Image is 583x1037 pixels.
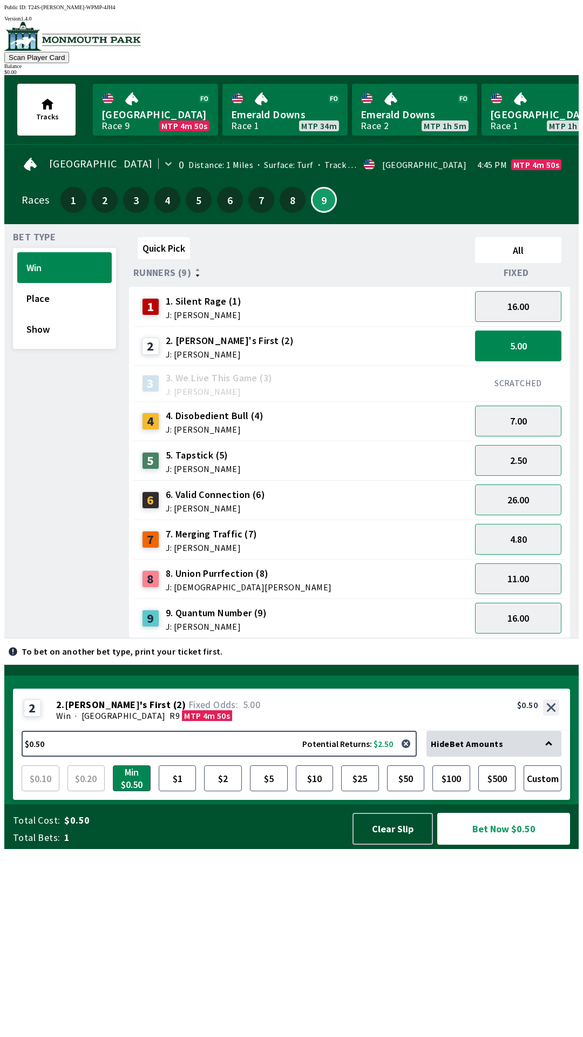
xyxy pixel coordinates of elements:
div: 2 [24,699,41,717]
span: 2 [94,196,115,204]
button: Win [17,252,112,283]
span: Hide Bet Amounts [431,738,503,749]
div: $0.50 [517,699,538,710]
a: [GEOGRAPHIC_DATA]Race 9MTP 4m 50s [93,84,218,136]
span: J: [PERSON_NAME] [166,464,241,473]
button: 16.00 [475,603,561,634]
div: 2 [142,338,159,355]
div: 3 [142,375,159,392]
div: Race 1 [490,122,518,130]
span: Distance: 1 Miles [188,159,253,170]
span: 16.00 [507,612,529,624]
span: $10 [299,768,331,789]
button: 4.80 [475,524,561,555]
span: $25 [344,768,376,789]
button: Scan Player Card [4,52,69,63]
span: 9 [315,197,333,203]
span: Clear Slip [362,823,423,835]
span: Track Condition: Firm [314,159,409,170]
span: Place [26,292,103,305]
span: Fixed [504,268,529,277]
span: 2 . [56,699,65,710]
div: 4 [142,413,159,430]
span: 2.50 [510,454,527,467]
div: [GEOGRAPHIC_DATA] [382,160,466,169]
button: $10 [296,765,334,791]
button: 2 [92,187,118,213]
button: 16.00 [475,291,561,322]
button: 5 [186,187,212,213]
button: 26.00 [475,484,561,515]
div: Version 1.4.0 [4,16,579,22]
span: 5 [188,196,209,204]
span: Win [56,710,71,721]
span: $1 [161,768,194,789]
span: 26.00 [507,494,529,506]
button: 11.00 [475,563,561,594]
span: ( 2 ) [173,699,186,710]
span: 9. Quantum Number (9) [166,606,267,620]
span: 1. Silent Rage (1) [166,294,241,308]
button: Clear Slip [352,813,433,845]
p: To bet on another bet type, print your ticket first. [22,647,223,656]
span: [PERSON_NAME]'s First [65,699,171,710]
button: $2 [204,765,242,791]
div: Public ID: [4,4,579,10]
span: J: [DEMOGRAPHIC_DATA][PERSON_NAME] [166,583,332,591]
button: Tracks [17,84,76,136]
button: Place [17,283,112,314]
span: 6. Valid Connection (6) [166,488,265,502]
span: Bet Type [13,233,56,241]
span: 7 [251,196,272,204]
button: Custom [524,765,561,791]
span: Quick Pick [143,242,185,254]
span: J: [PERSON_NAME] [166,311,241,319]
span: [GEOGRAPHIC_DATA] [101,107,209,122]
button: Show [17,314,112,345]
button: 5.00 [475,331,561,361]
div: 7 [142,531,159,548]
span: J: [PERSON_NAME] [166,543,257,552]
span: $0.50 [64,814,342,827]
span: J: [PERSON_NAME] [166,387,273,396]
span: $100 [435,768,467,789]
span: Emerald Downs [231,107,339,122]
button: 1 [60,187,86,213]
span: J: [PERSON_NAME] [166,622,267,631]
span: 8. Union Purrfection (8) [166,567,332,581]
a: Emerald DownsRace 2MTP 1h 5m [352,84,477,136]
span: 3. We Live This Game (3) [166,371,273,385]
span: 7. Merging Traffic (7) [166,527,257,541]
button: $500 [478,765,516,791]
div: Balance [4,63,579,69]
span: Tracks [36,112,59,122]
span: J: [PERSON_NAME] [166,504,265,513]
span: Surface: Turf [253,159,314,170]
span: 4.80 [510,533,527,546]
span: MTP 34m [301,122,337,130]
span: Total Bets: [13,831,60,844]
span: Bet Now $0.50 [446,822,561,836]
span: R9 [170,710,180,721]
button: 7.00 [475,406,561,436]
span: 1 [64,831,342,844]
span: 5.00 [243,698,261,711]
a: Emerald DownsRace 1MTP 34m [222,84,348,136]
div: Runners (9) [133,267,471,278]
span: Show [26,323,103,335]
span: Win [26,261,103,274]
span: $500 [481,768,513,789]
span: J: [PERSON_NAME] [166,350,294,359]
div: Race 1 [231,122,259,130]
span: · [75,710,77,721]
span: 11.00 [507,573,529,585]
div: Fixed [471,267,566,278]
button: Min $0.50 [113,765,151,791]
span: [GEOGRAPHIC_DATA] [82,710,166,721]
div: Race 9 [101,122,130,130]
span: 3 [126,196,146,204]
div: 9 [142,610,159,627]
button: $5 [250,765,288,791]
button: $0.50Potential Returns: $2.50 [22,731,417,757]
span: T24S-[PERSON_NAME]-WPMP-4JH4 [28,4,116,10]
